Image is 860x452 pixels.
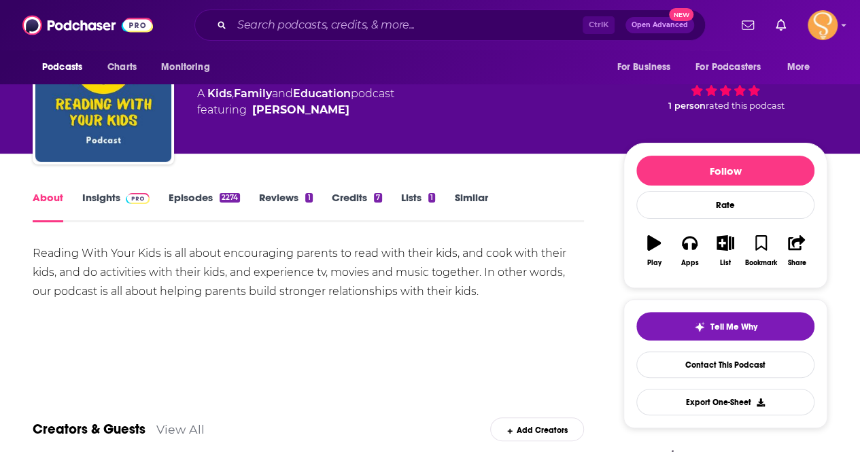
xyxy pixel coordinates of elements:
div: Search podcasts, credits, & more... [194,10,706,41]
span: and [272,87,293,100]
a: Education [293,87,351,100]
button: List [708,226,743,275]
a: Contact This Podcast [636,351,814,378]
img: Reading With Your Kids Podcast [35,26,171,162]
a: View All [156,422,205,436]
div: 7 [374,193,382,203]
button: open menu [778,54,827,80]
button: Share [779,226,814,275]
a: Episodes2274 [169,191,240,222]
img: tell me why sparkle [694,321,705,332]
a: Jed Doherty [252,102,349,118]
button: open menu [607,54,687,80]
div: A podcast [197,86,394,118]
span: Logged in as RebeccaAtkinson [808,10,838,40]
div: Play [647,259,661,267]
a: Show notifications dropdown [736,14,759,37]
span: Monitoring [161,58,209,77]
div: 2274 [220,193,240,203]
span: Charts [107,58,137,77]
input: Search podcasts, credits, & more... [232,14,583,36]
span: 1 person [668,101,706,111]
button: Play [636,226,672,275]
div: Add Creators [490,417,583,441]
span: Open Advanced [632,22,688,29]
span: rated this podcast [706,101,785,111]
div: List [720,259,731,267]
button: Bookmark [743,226,778,275]
div: Reading With Your Kids is all about encouraging parents to read with their kids, and cook with th... [33,244,584,301]
div: Apps [681,259,699,267]
span: Ctrl K [583,16,615,34]
a: Show notifications dropdown [770,14,791,37]
span: Tell Me Why [710,321,757,332]
span: For Business [617,58,670,77]
button: tell me why sparkleTell Me Why [636,312,814,341]
div: 1 [428,193,435,203]
a: Kids [207,87,232,100]
span: featuring [197,102,394,118]
div: Bookmark [745,259,777,267]
button: open menu [152,54,227,80]
a: Reviews1 [259,191,312,222]
a: Charts [99,54,145,80]
button: open menu [687,54,780,80]
button: Open AdvancedNew [625,17,694,33]
button: Export One-Sheet [636,389,814,415]
a: Credits7 [332,191,382,222]
button: open menu [33,54,100,80]
span: For Podcasters [695,58,761,77]
a: About [33,191,63,222]
span: , [232,87,234,100]
div: 1 [305,193,312,203]
a: Family [234,87,272,100]
a: Creators & Guests [33,421,145,438]
button: Apps [672,226,707,275]
span: More [787,58,810,77]
a: Similar [454,191,487,222]
img: Podchaser Pro [126,193,150,204]
a: Lists1 [401,191,435,222]
span: New [669,8,693,21]
button: Show profile menu [808,10,838,40]
a: InsightsPodchaser Pro [82,191,150,222]
button: Follow [636,156,814,186]
div: Share [787,259,806,267]
div: Rate [636,191,814,219]
span: Podcasts [42,58,82,77]
img: Podchaser - Follow, Share and Rate Podcasts [22,12,153,38]
img: User Profile [808,10,838,40]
